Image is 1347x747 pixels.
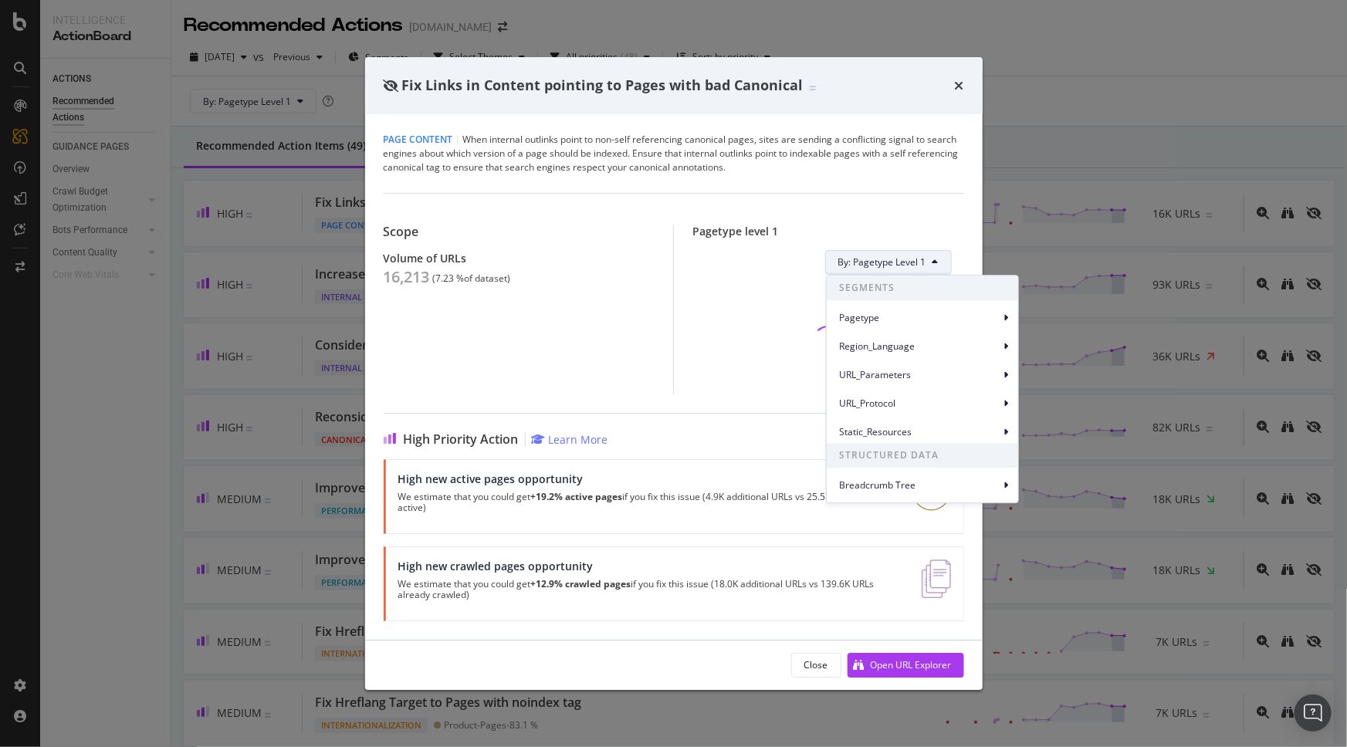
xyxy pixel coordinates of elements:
[692,225,964,238] div: Pagetype level 1
[398,579,904,600] p: We estimate that you could get if you fix this issue (18.0K additional URLs vs 139.6K URLs alread...
[384,133,964,174] div: When internal outlinks point to non-self referencing canonical pages, sites are sending a conflic...
[839,397,1000,411] span: URL_Protocol
[433,273,511,284] div: ( 7.23 % of dataset )
[838,255,926,269] span: By: Pagetype Level 1
[839,340,1000,353] span: Region_Language
[531,577,631,590] strong: +12.9% crawled pages
[839,368,1000,382] span: URL_Parameters
[1295,695,1332,732] div: Open Intercom Messenger
[384,79,399,92] div: eye-slash
[455,133,461,146] span: |
[871,658,952,671] div: Open URL Explorer
[804,658,828,671] div: Close
[827,443,1018,468] span: STRUCTURED DATA
[384,133,453,146] span: Page Content
[955,76,964,96] div: times
[404,432,519,447] span: High Priority Action
[839,425,1000,439] span: Static_Resources
[912,472,951,511] img: RO06QsNG.png
[532,432,608,447] a: Learn More
[384,252,655,265] div: Volume of URLs
[827,275,1018,300] span: SEGMENTS
[839,311,1000,325] span: Pagetype
[384,268,430,286] div: 16,213
[365,57,983,690] div: modal
[398,559,904,573] div: High new crawled pages opportunity
[848,653,964,678] button: Open URL Explorer
[839,478,1000,492] span: Breadcrumb Tree
[791,653,841,678] button: Close
[398,472,894,485] div: High new active pages opportunity
[531,490,623,503] strong: +19.2% active pages
[398,492,894,513] p: We estimate that you could get if you fix this issue (4.9K additional URLs vs 25.5K URLs already ...
[810,86,816,90] img: Equal
[549,432,608,447] div: Learn More
[384,225,655,239] div: Scope
[402,76,804,94] span: Fix Links in Content pointing to Pages with bad Canonical
[825,250,952,275] button: By: Pagetype Level 1
[922,559,950,598] img: e5DMFwAAAABJRU5ErkJggg==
